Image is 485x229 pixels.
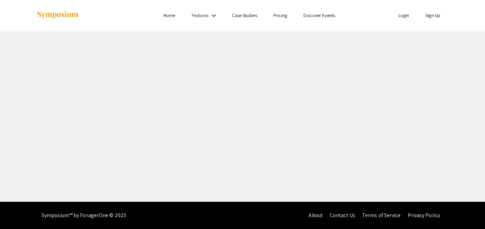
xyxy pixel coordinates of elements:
[362,212,401,219] a: Terms of Service
[398,12,409,18] a: Login
[309,212,323,219] a: About
[42,202,126,229] div: Symposium™ by ForagerOne © 2025
[36,11,79,20] img: Symposium by ForagerOne
[163,12,175,18] a: Home
[192,12,209,18] a: Features
[330,212,355,219] a: Contact Us
[303,12,335,18] a: Discover Events
[232,12,257,18] a: Case Studies
[408,212,440,219] a: Privacy Policy
[210,12,218,20] mat-icon: Expand Features list
[425,12,440,18] a: Sign Up
[273,12,287,18] a: Pricing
